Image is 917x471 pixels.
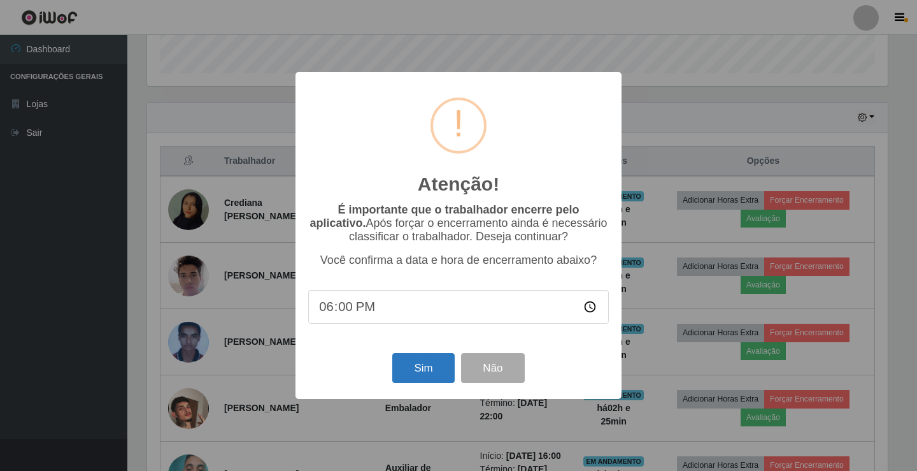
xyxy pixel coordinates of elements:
button: Não [461,353,524,383]
h2: Atenção! [418,173,499,196]
p: Após forçar o encerramento ainda é necessário classificar o trabalhador. Deseja continuar? [308,203,609,243]
p: Você confirma a data e hora de encerramento abaixo? [308,254,609,267]
button: Sim [392,353,454,383]
b: É importante que o trabalhador encerre pelo aplicativo. [309,203,579,229]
